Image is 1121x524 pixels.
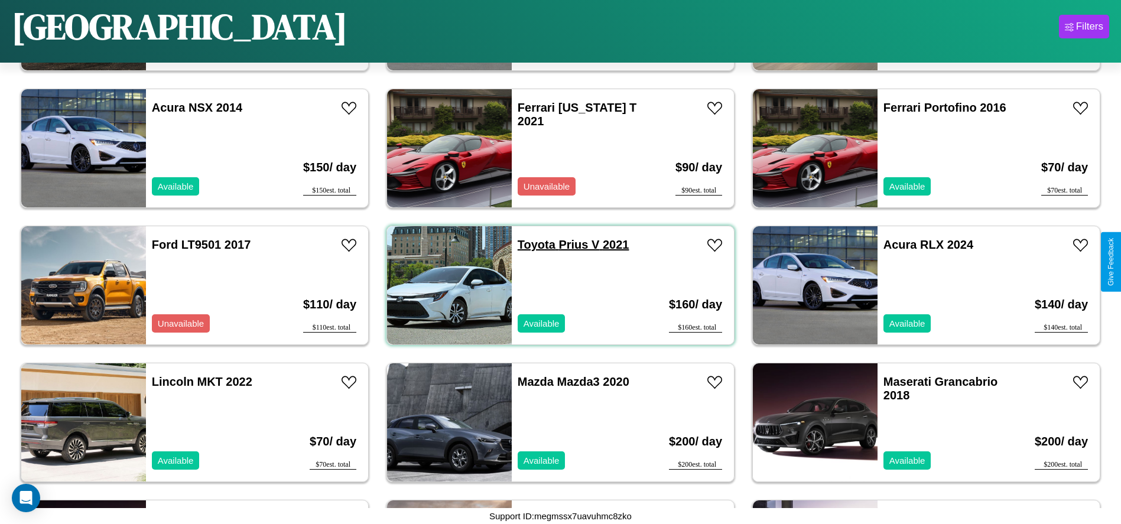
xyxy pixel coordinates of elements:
[889,178,925,194] p: Available
[669,460,722,470] div: $ 200 est. total
[158,315,204,331] p: Unavailable
[1041,186,1088,196] div: $ 70 est. total
[303,149,356,186] h3: $ 150 / day
[883,101,1006,114] a: Ferrari Portofino 2016
[152,375,252,388] a: Lincoln MKT 2022
[303,186,356,196] div: $ 150 est. total
[152,101,242,114] a: Acura NSX 2014
[675,149,722,186] h3: $ 90 / day
[1035,286,1088,323] h3: $ 140 / day
[518,238,629,251] a: Toyota Prius V 2021
[889,453,925,468] p: Available
[518,375,629,388] a: Mazda Mazda3 2020
[158,178,194,194] p: Available
[883,375,997,402] a: Maserati Grancabrio 2018
[883,238,973,251] a: Acura RLX 2024
[12,484,40,512] div: Open Intercom Messenger
[1035,323,1088,333] div: $ 140 est. total
[303,323,356,333] div: $ 110 est. total
[524,453,560,468] p: Available
[524,315,560,331] p: Available
[669,423,722,460] h3: $ 200 / day
[675,186,722,196] div: $ 90 est. total
[524,178,570,194] p: Unavailable
[1107,238,1115,286] div: Give Feedback
[310,423,356,460] h3: $ 70 / day
[669,323,722,333] div: $ 160 est. total
[158,453,194,468] p: Available
[310,460,356,470] div: $ 70 est. total
[518,101,637,128] a: Ferrari [US_STATE] T 2021
[152,238,251,251] a: Ford LT9501 2017
[489,508,632,524] p: Support ID: megmssx7uavuhmc8zko
[889,315,925,331] p: Available
[12,2,347,51] h1: [GEOGRAPHIC_DATA]
[1076,21,1103,32] div: Filters
[1035,423,1088,460] h3: $ 200 / day
[303,286,356,323] h3: $ 110 / day
[1035,460,1088,470] div: $ 200 est. total
[669,286,722,323] h3: $ 160 / day
[1041,149,1088,186] h3: $ 70 / day
[1059,15,1109,38] button: Filters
